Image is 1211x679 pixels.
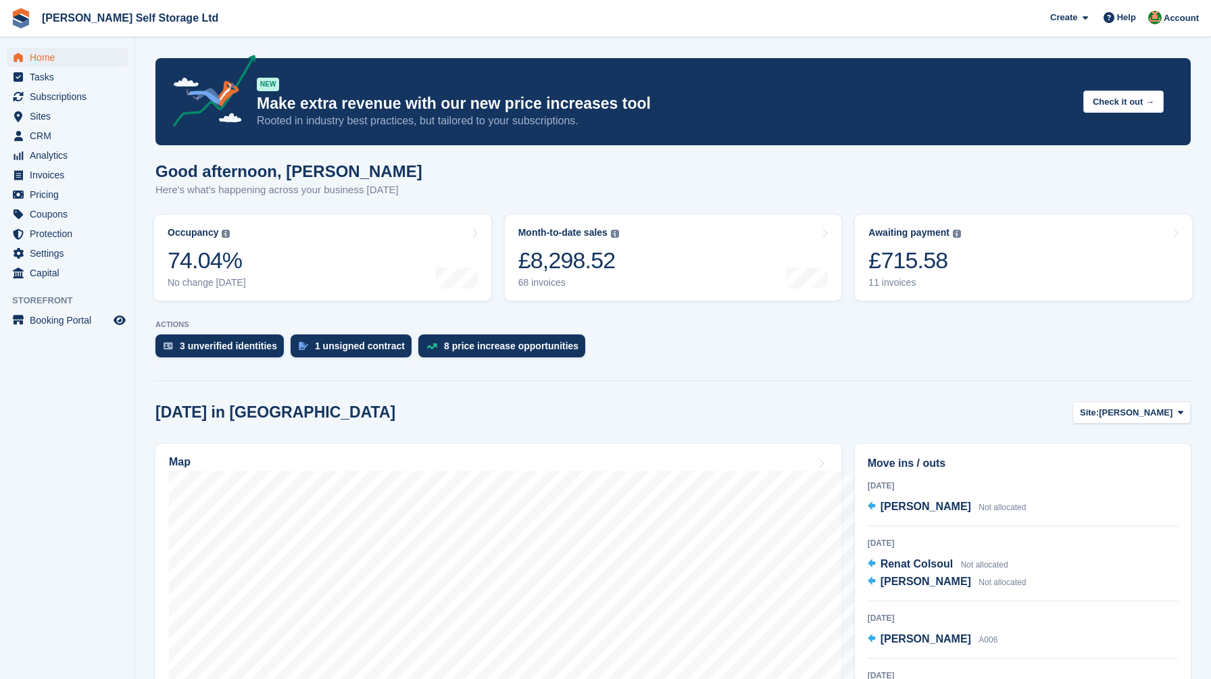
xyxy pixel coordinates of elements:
[868,556,1008,574] a: Renat Colsoul Not allocated
[169,456,191,468] h2: Map
[155,320,1191,329] p: ACTIONS
[7,311,128,330] a: menu
[155,182,422,198] p: Here's what's happening across your business [DATE]
[257,78,279,91] div: NEW
[868,480,1178,492] div: [DATE]
[1050,11,1077,24] span: Create
[868,455,1178,472] h2: Move ins / outs
[868,227,949,238] div: Awaiting payment
[7,244,128,263] a: menu
[611,230,619,238] img: icon-info-grey-7440780725fd019a000dd9b08b2336e03edf1995a4989e88bcd33f0948082b44.svg
[868,277,961,288] div: 11 invoices
[426,343,437,349] img: price_increase_opportunities-93ffe204e8149a01c8c9dc8f82e8f89637d9d84a8eef4429ea346261dce0b2c0.svg
[222,230,230,238] img: icon-info-grey-7440780725fd019a000dd9b08b2336e03edf1995a4989e88bcd33f0948082b44.svg
[953,230,961,238] img: icon-info-grey-7440780725fd019a000dd9b08b2336e03edf1995a4989e88bcd33f0948082b44.svg
[315,341,405,351] div: 1 unsigned contract
[30,146,111,165] span: Analytics
[299,342,308,350] img: contract_signature_icon-13c848040528278c33f63329250d36e43548de30e8caae1d1a13099fd9432cc5.svg
[518,227,608,238] div: Month-to-date sales
[518,277,619,288] div: 68 invoices
[257,94,1072,114] p: Make extra revenue with our new price increases tool
[7,224,128,243] a: menu
[164,342,173,350] img: verify_identity-adf6edd0f0f0b5bbfe63781bf79b02c33cf7c696d77639b501bdc392416b5a36.svg
[180,341,277,351] div: 3 unverified identities
[1083,91,1164,113] button: Check it out →
[112,312,128,328] a: Preview store
[30,126,111,145] span: CRM
[11,8,31,28] img: stora-icon-8386f47178a22dfd0bd8f6a31ec36ba5ce8667c1dd55bd0f319d3a0aa187defe.svg
[7,146,128,165] a: menu
[36,7,224,29] a: [PERSON_NAME] Self Storage Ltd
[7,126,128,145] a: menu
[30,48,111,67] span: Home
[961,560,1008,570] span: Not allocated
[291,334,418,364] a: 1 unsigned contract
[7,263,128,282] a: menu
[868,574,1027,591] a: [PERSON_NAME] Not allocated
[155,162,422,180] h1: Good afternoon, [PERSON_NAME]
[418,334,592,364] a: 8 price increase opportunities
[868,631,998,649] a: [PERSON_NAME] A006
[30,224,111,243] span: Protection
[155,334,291,364] a: 3 unverified identities
[868,499,1027,516] a: [PERSON_NAME] Not allocated
[1099,406,1172,420] span: [PERSON_NAME]
[7,68,128,86] a: menu
[30,185,111,204] span: Pricing
[1072,401,1191,424] button: Site: [PERSON_NAME]
[30,107,111,126] span: Sites
[30,87,111,106] span: Subscriptions
[30,205,111,224] span: Coupons
[7,205,128,224] a: menu
[168,247,246,274] div: 74.04%
[7,107,128,126] a: menu
[162,55,256,132] img: price-adjustments-announcement-icon-8257ccfd72463d97f412b2fc003d46551f7dbcb40ab6d574587a9cd5c0d94...
[168,277,246,288] div: No change [DATE]
[855,215,1192,301] a: Awaiting payment £715.58 11 invoices
[155,403,395,422] h2: [DATE] in [GEOGRAPHIC_DATA]
[168,227,218,238] div: Occupancy
[257,114,1072,128] p: Rooted in industry best practices, but tailored to your subscriptions.
[1148,11,1162,24] img: Joshua Wild
[1117,11,1136,24] span: Help
[30,244,111,263] span: Settings
[154,215,491,301] a: Occupancy 74.04% No change [DATE]
[30,166,111,184] span: Invoices
[30,311,111,330] span: Booking Portal
[30,263,111,282] span: Capital
[30,68,111,86] span: Tasks
[868,247,961,274] div: £715.58
[868,612,1178,624] div: [DATE]
[7,185,128,204] a: menu
[7,166,128,184] a: menu
[7,48,128,67] a: menu
[979,503,1026,512] span: Not allocated
[12,294,134,307] span: Storefront
[444,341,578,351] div: 8 price increase opportunities
[7,87,128,106] a: menu
[881,633,971,645] span: [PERSON_NAME]
[881,501,971,512] span: [PERSON_NAME]
[881,558,954,570] span: Renat Colsoul
[979,578,1026,587] span: Not allocated
[881,576,971,587] span: [PERSON_NAME]
[518,247,619,274] div: £8,298.52
[979,635,997,645] span: A006
[868,537,1178,549] div: [DATE]
[1164,11,1199,25] span: Account
[505,215,842,301] a: Month-to-date sales £8,298.52 68 invoices
[1080,406,1099,420] span: Site:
